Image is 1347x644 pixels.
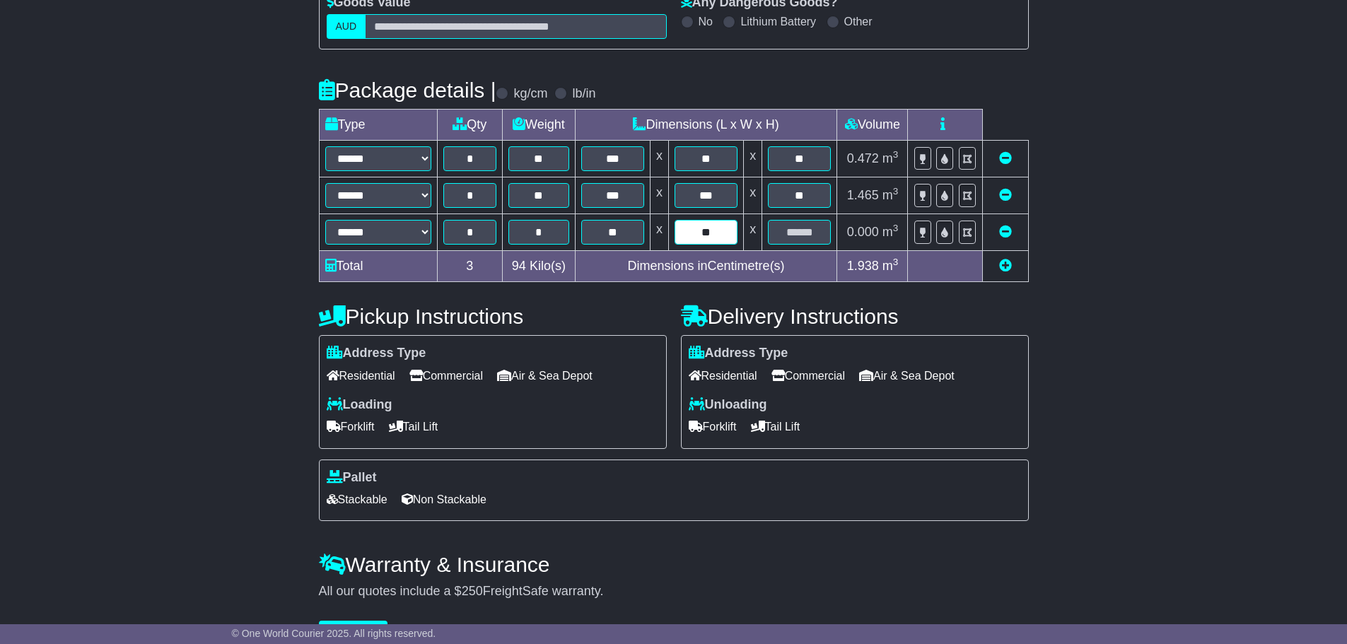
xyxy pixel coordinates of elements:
h4: Delivery Instructions [681,305,1029,328]
td: Volume [837,110,908,141]
span: © One World Courier 2025. All rights reserved. [232,628,436,639]
span: Tail Lift [389,416,438,438]
span: Commercial [771,365,845,387]
label: lb/in [572,86,595,102]
span: m [882,259,899,273]
td: x [744,177,762,214]
span: Commercial [409,365,483,387]
span: Forklift [327,416,375,438]
label: Loading [327,397,392,413]
a: Remove this item [999,188,1012,202]
td: x [744,214,762,251]
label: Address Type [689,346,788,361]
span: 1.938 [847,259,879,273]
td: x [650,177,668,214]
label: No [699,15,713,28]
td: Total [319,251,437,282]
label: Lithium Battery [740,15,816,28]
span: Stackable [327,488,387,510]
label: Unloading [689,397,767,413]
td: x [744,141,762,177]
sup: 3 [893,186,899,197]
sup: 3 [893,223,899,233]
span: Residential [689,365,757,387]
span: 250 [462,584,483,598]
span: m [882,188,899,202]
td: x [650,214,668,251]
span: Forklift [689,416,737,438]
span: Tail Lift [751,416,800,438]
td: Dimensions in Centimetre(s) [575,251,837,282]
span: 94 [512,259,526,273]
td: 3 [437,251,503,282]
a: Add new item [999,259,1012,273]
label: AUD [327,14,366,39]
a: Remove this item [999,225,1012,239]
td: Qty [437,110,503,141]
span: Air & Sea Depot [497,365,593,387]
sup: 3 [893,257,899,267]
td: Dimensions (L x W x H) [575,110,837,141]
h4: Pickup Instructions [319,305,667,328]
span: m [882,151,899,165]
label: Pallet [327,470,377,486]
label: Address Type [327,346,426,361]
td: Kilo(s) [503,251,576,282]
span: Residential [327,365,395,387]
label: Other [844,15,873,28]
td: x [650,141,668,177]
span: m [882,225,899,239]
h4: Warranty & Insurance [319,553,1029,576]
td: Weight [503,110,576,141]
span: 1.465 [847,188,879,202]
sup: 3 [893,149,899,160]
label: kg/cm [513,86,547,102]
span: Air & Sea Depot [859,365,955,387]
td: Type [319,110,437,141]
div: All our quotes include a $ FreightSafe warranty. [319,584,1029,599]
a: Remove this item [999,151,1012,165]
h4: Package details | [319,78,496,102]
span: 0.472 [847,151,879,165]
span: 0.000 [847,225,879,239]
span: Non Stackable [402,488,486,510]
